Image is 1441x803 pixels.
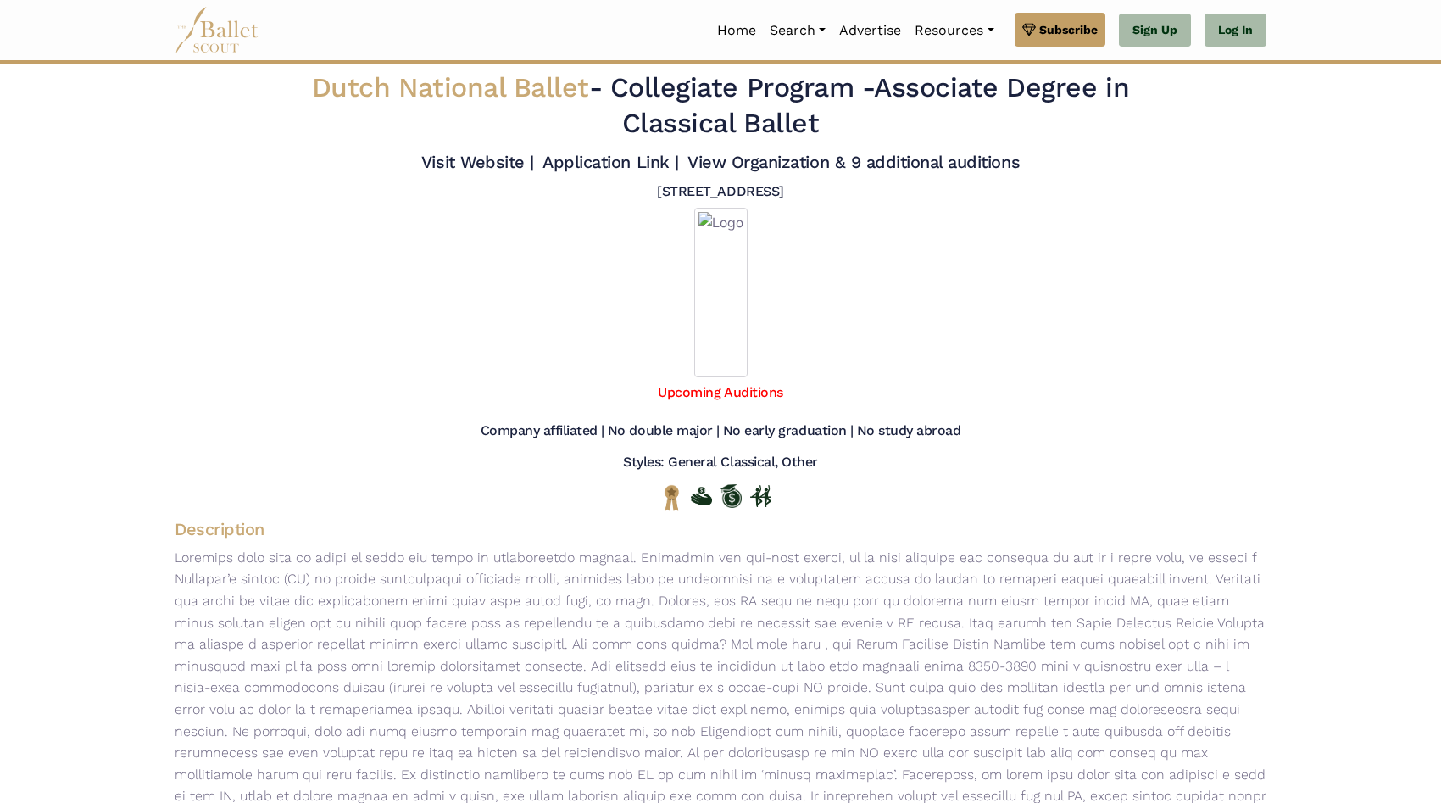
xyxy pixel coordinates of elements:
h5: No early graduation | [723,422,854,440]
img: Logo [694,208,748,377]
img: Offers Financial Aid [691,487,712,505]
a: Advertise [832,13,908,48]
h5: Styles: General Classical, Other [623,454,818,471]
a: Application Link | [542,152,678,172]
a: View Organization & 9 additional auditions [687,152,1020,172]
img: gem.svg [1022,20,1036,39]
img: Offers Scholarship [720,484,742,508]
img: In Person [750,485,771,507]
h4: Description [161,518,1280,540]
span: Subscribe [1039,20,1098,39]
img: National [661,484,682,510]
h5: No double major | [608,422,720,440]
h5: No study abroad [857,422,961,440]
h2: - Associate Degree in Classical Ballet [268,70,1173,141]
a: Sign Up [1119,14,1191,47]
span: Collegiate Program - [610,71,874,103]
h5: Company affiliated | [481,422,604,440]
span: Dutch National Ballet [312,71,589,103]
a: Resources [908,13,1000,48]
a: Search [763,13,832,48]
a: Visit Website | [421,152,534,172]
h5: [STREET_ADDRESS] [657,183,783,201]
a: Home [710,13,763,48]
a: Upcoming Auditions [658,384,782,400]
a: Subscribe [1015,13,1105,47]
a: Log In [1205,14,1266,47]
